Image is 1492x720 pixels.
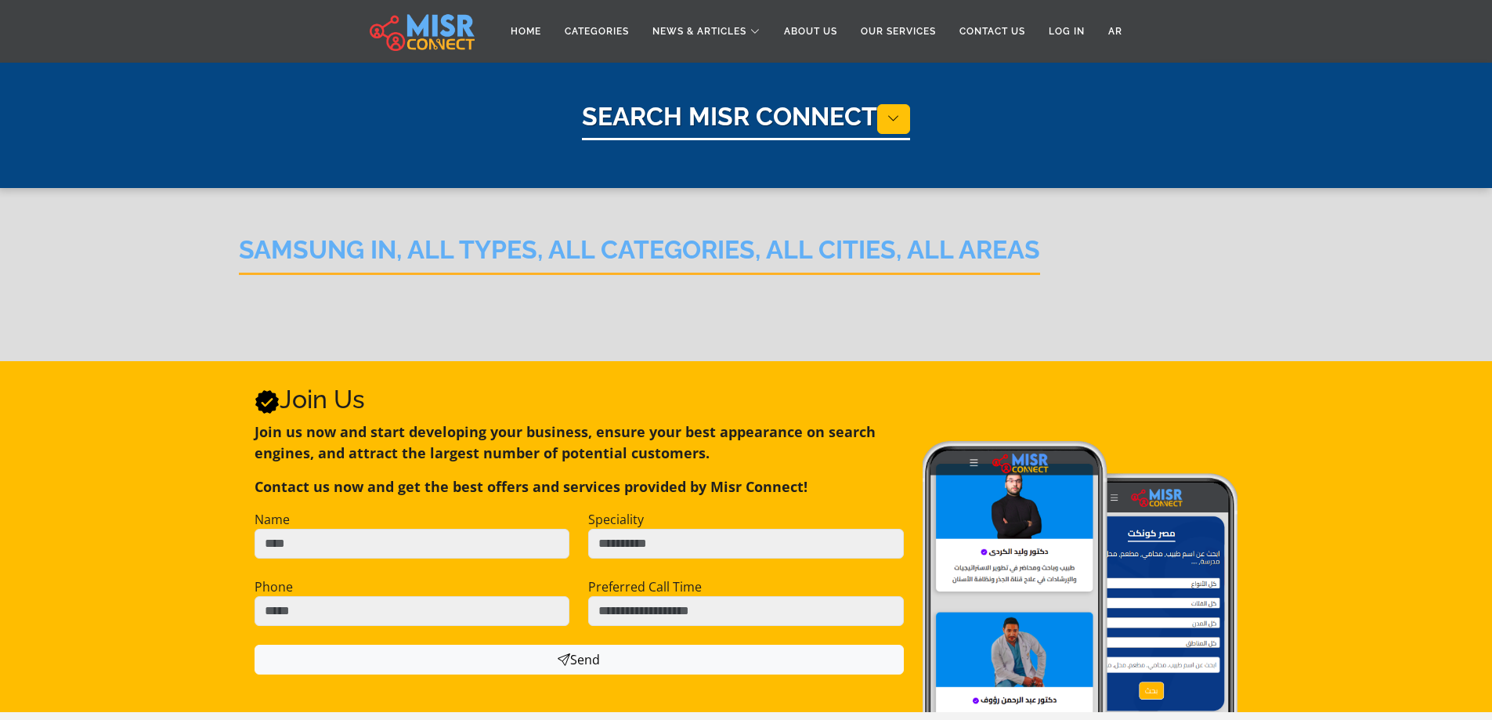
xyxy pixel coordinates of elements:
[255,422,904,464] p: Join us now and start developing your business, ensure your best appearance on search engines, an...
[255,385,904,414] h2: Join Us
[582,102,910,140] h1: Search Misr Connect
[652,24,746,38] span: News & Articles
[553,16,641,46] a: Categories
[849,16,948,46] a: Our Services
[255,476,904,497] p: Contact us now and get the best offers and services provided by Misr Connect!
[255,577,293,596] label: Phone
[1096,16,1134,46] a: AR
[641,16,772,46] a: News & Articles
[588,510,644,529] label: Speciality
[255,645,904,675] button: Send
[588,577,702,596] label: Preferred Call Time
[499,16,553,46] a: Home
[255,389,280,414] svg: Verified account
[772,16,849,46] a: About Us
[239,235,1040,275] h4: samsung in, All Types, All Categories, All Cities, All Areas
[255,510,290,529] label: Name
[1037,16,1096,46] a: Log in
[370,12,475,51] img: main.misr_connect
[948,16,1037,46] a: Contact Us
